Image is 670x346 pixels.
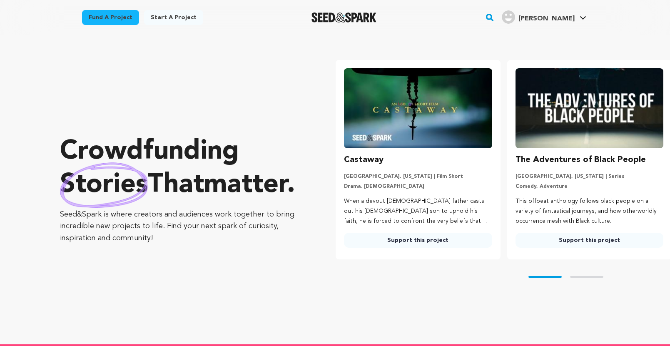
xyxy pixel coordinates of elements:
[344,173,492,180] p: [GEOGRAPHIC_DATA], [US_STATE] | Film Short
[60,162,148,208] img: hand sketched image
[502,10,575,24] div: Bamberg-Johnson M.'s Profile
[311,12,377,22] img: Seed&Spark Logo Dark Mode
[518,15,575,22] span: [PERSON_NAME]
[516,233,663,248] a: Support this project
[516,153,646,167] h3: The Adventures of Black People
[516,183,663,190] p: Comedy, Adventure
[344,68,492,148] img: Castaway image
[60,135,302,202] p: Crowdfunding that .
[500,9,588,24] a: Bamberg-Johnson M.'s Profile
[344,197,492,226] p: When a devout [DEMOGRAPHIC_DATA] father casts out his [DEMOGRAPHIC_DATA] son to uphold his faith,...
[344,233,492,248] a: Support this project
[500,9,588,26] span: Bamberg-Johnson M.'s Profile
[502,10,515,24] img: user.png
[82,10,139,25] a: Fund a project
[60,209,302,244] p: Seed&Spark is where creators and audiences work together to bring incredible new projects to life...
[516,197,663,226] p: This offbeat anthology follows black people on a variety of fantastical journeys, and how otherwo...
[344,153,384,167] h3: Castaway
[516,173,663,180] p: [GEOGRAPHIC_DATA], [US_STATE] | Series
[204,172,287,199] span: matter
[144,10,203,25] a: Start a project
[344,183,492,190] p: Drama, [DEMOGRAPHIC_DATA]
[311,12,377,22] a: Seed&Spark Homepage
[516,68,663,148] img: The Adventures of Black People image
